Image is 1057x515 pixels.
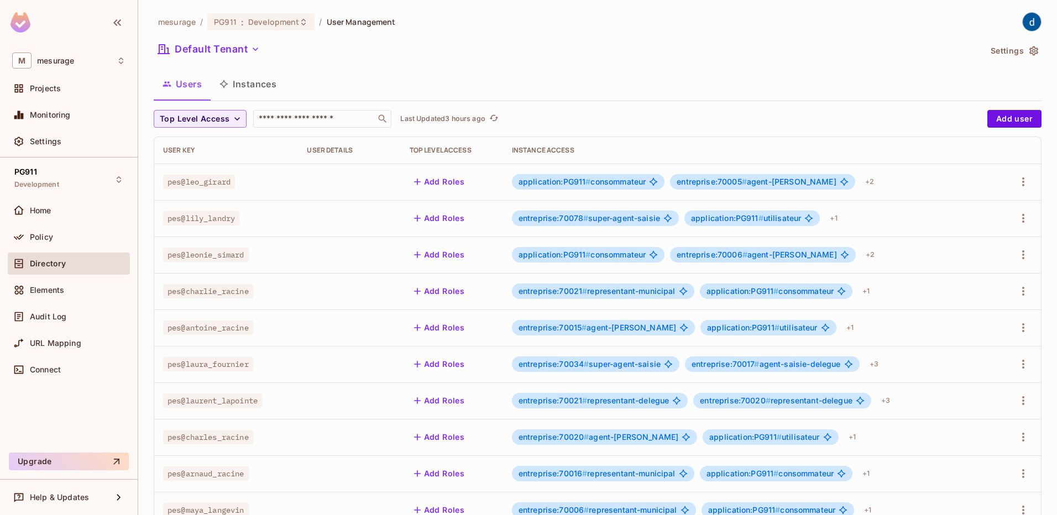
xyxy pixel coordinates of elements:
button: Default Tenant [154,40,264,58]
span: utilisateur [707,323,817,332]
span: # [583,213,588,223]
span: representant-delegue [519,396,669,405]
span: entreprise:70021 [519,396,588,405]
span: pes@charles_racine [163,430,253,444]
span: entreprise:70078 [519,213,589,223]
span: application:PG911 [519,250,591,259]
span: Workspace: mesurage [37,56,74,65]
div: + 1 [825,209,841,227]
span: Development [248,17,299,27]
span: entreprise:70016 [519,469,588,478]
span: application:PG911 [707,286,779,296]
span: # [582,396,587,405]
p: Last Updated 3 hours ago [400,114,485,123]
span: entreprise:70021 [519,286,588,296]
span: Projects [30,84,61,93]
span: refresh [489,113,499,124]
span: pes@antoine_racine [163,320,253,335]
span: Audit Log [30,312,66,321]
span: # [742,250,747,259]
span: Help & Updates [30,493,89,502]
button: refresh [488,112,501,125]
span: # [582,323,587,332]
button: Add Roles [410,209,469,227]
div: + 3 [877,392,894,409]
span: # [758,213,763,223]
button: Users [154,70,211,98]
span: # [766,396,771,405]
div: Instance Access [512,146,988,155]
span: entreprise:70005 [677,177,747,186]
button: Add Roles [410,465,469,482]
span: entreprise:70015 [519,323,587,332]
div: + 1 [858,282,874,300]
span: application:PG911 [691,213,763,223]
span: Development [14,180,59,189]
span: Elements [30,286,64,295]
span: pes@leonie_simard [163,248,249,262]
span: application:PG911 [709,432,782,442]
span: agent-[PERSON_NAME] [677,250,836,259]
span: consommateur [707,469,834,478]
span: entreprise:70017 [692,359,760,369]
span: consommateur [707,287,834,296]
span: # [777,432,782,442]
div: User Key [163,146,289,155]
span: # [585,250,590,259]
div: + 3 [865,355,883,373]
div: + 2 [861,173,878,191]
span: PG911 [214,17,237,27]
span: # [582,469,587,478]
span: # [775,505,780,514]
span: entreprise:70006 [519,505,589,514]
span: URL Mapping [30,339,81,348]
span: # [584,505,589,514]
span: consommateur [708,506,836,514]
span: agent-[PERSON_NAME] [519,433,678,442]
span: # [773,286,778,296]
span: # [584,432,589,442]
button: Settings [986,42,1042,60]
span: # [742,177,747,186]
span: : [240,18,244,27]
button: Add user [987,110,1042,128]
span: representant-municipal [519,287,676,296]
span: consommateur [519,177,646,186]
div: + 2 [861,246,879,264]
span: Settings [30,137,61,146]
span: Home [30,206,51,215]
span: super-agent-saisie [519,360,661,369]
span: pes@leo_girard [163,175,235,189]
span: agent-saisie-delegue [692,360,841,369]
img: dev 911gcl [1023,13,1041,31]
span: pes@arnaud_racine [163,466,249,481]
span: pes@laura_fournier [163,357,253,371]
span: Policy [30,233,53,241]
button: Add Roles [410,355,469,373]
span: entreprise:70006 [677,250,747,259]
span: Connect [30,365,61,374]
span: application:PG911 [707,469,779,478]
span: # [775,323,779,332]
button: Upgrade [9,453,129,470]
span: Directory [30,259,66,268]
span: consommateur [519,250,646,259]
span: utilisateur [709,433,819,442]
span: Click to refresh data [485,112,501,125]
span: entreprise:70020 [700,396,771,405]
button: Add Roles [410,428,469,446]
span: pes@charlie_racine [163,284,253,298]
span: pes@laurent_lapointe [163,393,262,408]
span: application:PG911 [707,323,779,332]
div: + 1 [844,428,860,446]
span: representant-municipal [519,506,677,514]
div: + 1 [842,319,858,337]
button: Instances [211,70,285,98]
button: Add Roles [410,173,469,191]
button: Add Roles [410,319,469,337]
span: PG911 [14,167,37,176]
span: application:PG911 [708,505,781,514]
span: super-agent-saisie [519,214,660,223]
span: entreprise:70020 [519,432,589,442]
span: # [773,469,778,478]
